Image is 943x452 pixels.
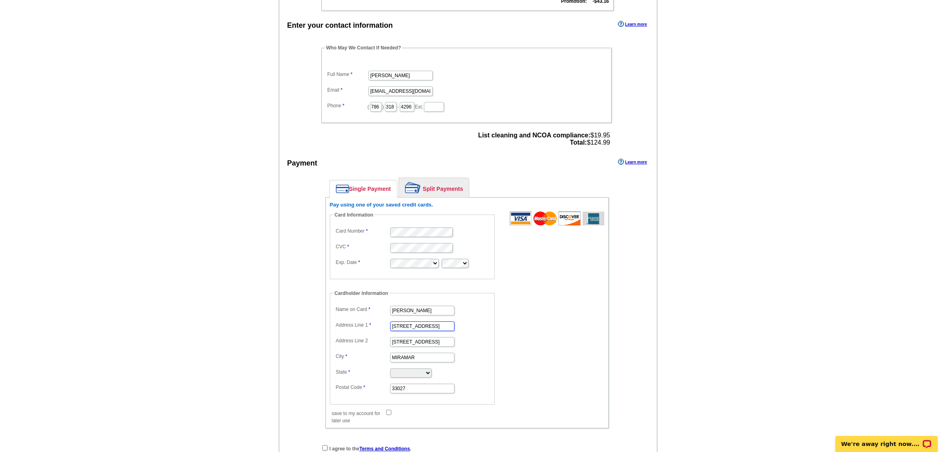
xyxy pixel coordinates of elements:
[336,259,389,266] label: Exp. Date
[327,71,368,78] label: Full Name
[618,159,647,165] a: Learn more
[830,427,943,452] iframe: LiveChat chat widget
[327,102,368,109] label: Phone
[336,368,389,376] label: State
[336,306,389,313] label: Name on Card
[399,178,469,197] a: Split Payments
[336,337,389,344] label: Address Line 2
[336,243,389,250] label: CVC
[336,384,389,391] label: Postal Code
[618,21,647,27] a: Learn more
[332,410,385,424] label: save to my account for later use
[329,446,411,452] strong: I agree to the .
[336,184,349,193] img: single-payment.png
[360,446,410,452] a: Terms and Conditions
[570,139,587,146] strong: Total:
[405,182,421,193] img: split-payment.png
[478,132,610,146] span: $19.95 $124.99
[510,211,604,225] img: acceptedCards.gif
[334,290,389,297] legend: Cardholder Information
[287,20,393,31] div: Enter your contact information
[325,100,608,112] dd: ( ) - Ext.
[336,227,389,235] label: Card Number
[336,353,389,360] label: City
[327,86,368,94] label: Email
[325,44,402,51] legend: Who May We Contact If Needed?
[330,202,604,208] h6: Pay using one of your saved credit cards.
[334,211,374,219] legend: Card Information
[336,321,389,329] label: Address Line 1
[287,158,317,169] div: Payment
[478,132,590,139] strong: List cleaning and NCOA compliance:
[330,180,397,197] a: Single Payment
